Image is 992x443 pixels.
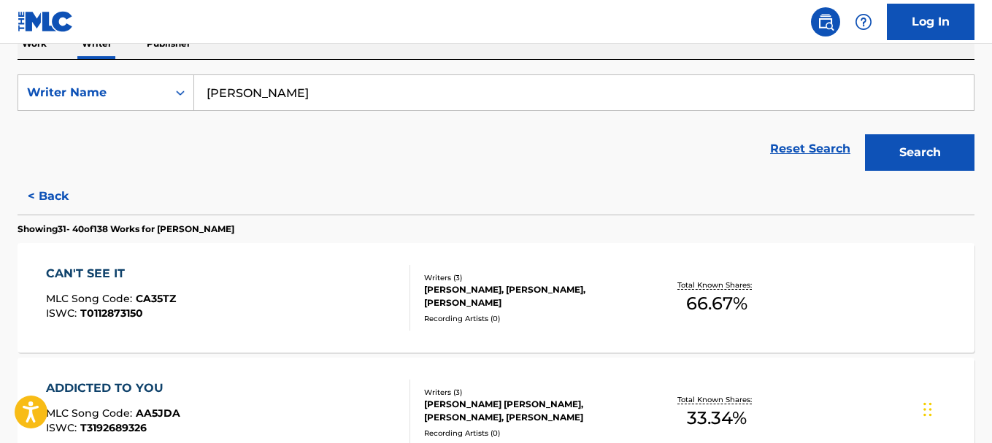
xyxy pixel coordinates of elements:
p: Total Known Shares: [677,280,755,290]
span: 33.34 % [687,405,747,431]
div: Help [849,7,878,36]
div: Writers ( 3 ) [424,387,637,398]
div: CAN'T SEE IT [46,265,176,282]
a: Reset Search [763,133,858,165]
span: CA35TZ [136,292,176,305]
div: ADDICTED TO YOU [46,380,180,397]
p: Showing 31 - 40 of 138 Works for [PERSON_NAME] [18,223,234,236]
img: MLC Logo [18,11,74,32]
span: T3192689326 [80,421,147,434]
p: Work [18,28,51,59]
button: < Back [18,178,105,215]
span: MLC Song Code : [46,292,136,305]
div: Recording Artists ( 0 ) [424,313,637,324]
div: [PERSON_NAME], [PERSON_NAME], [PERSON_NAME] [424,283,637,309]
div: Writer Name [27,84,158,101]
form: Search Form [18,74,974,178]
p: Total Known Shares: [677,394,755,405]
p: Publisher [142,28,195,59]
span: 66.67 % [686,290,747,317]
div: [PERSON_NAME] [PERSON_NAME], [PERSON_NAME], [PERSON_NAME] [424,398,637,424]
span: T0112873150 [80,307,143,320]
span: MLC Song Code : [46,407,136,420]
p: Writer [77,28,116,59]
a: Log In [887,4,974,40]
div: Drag [923,388,932,431]
button: Search [865,134,974,171]
img: search [817,13,834,31]
a: CAN'T SEE ITMLC Song Code:CA35TZISWC:T0112873150Writers (3)[PERSON_NAME], [PERSON_NAME], [PERSON_... [18,243,974,353]
div: Recording Artists ( 0 ) [424,428,637,439]
img: help [855,13,872,31]
iframe: Chat Widget [919,373,992,443]
a: Public Search [811,7,840,36]
span: ISWC : [46,307,80,320]
div: Writers ( 3 ) [424,272,637,283]
span: AA5JDA [136,407,180,420]
span: ISWC : [46,421,80,434]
